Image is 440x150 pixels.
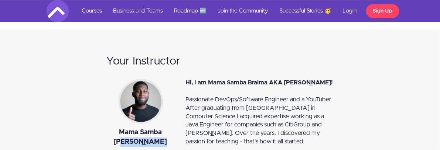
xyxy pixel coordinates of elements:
div: Mama Samba [PERSON_NAME] [106,128,175,147]
span: Hi, I am Mama Samba Braima AKA [PERSON_NAME]! [186,80,333,86]
span: Passionate DevOps/Software Engineer and a YouTuber. After graduating from [GEOGRAPHIC_DATA] in Co... [186,97,333,144]
img: Mama Samba Braima Nelson [106,79,175,124]
h2: Your Instructor [106,55,334,67]
a: Sign Up [366,4,399,18]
